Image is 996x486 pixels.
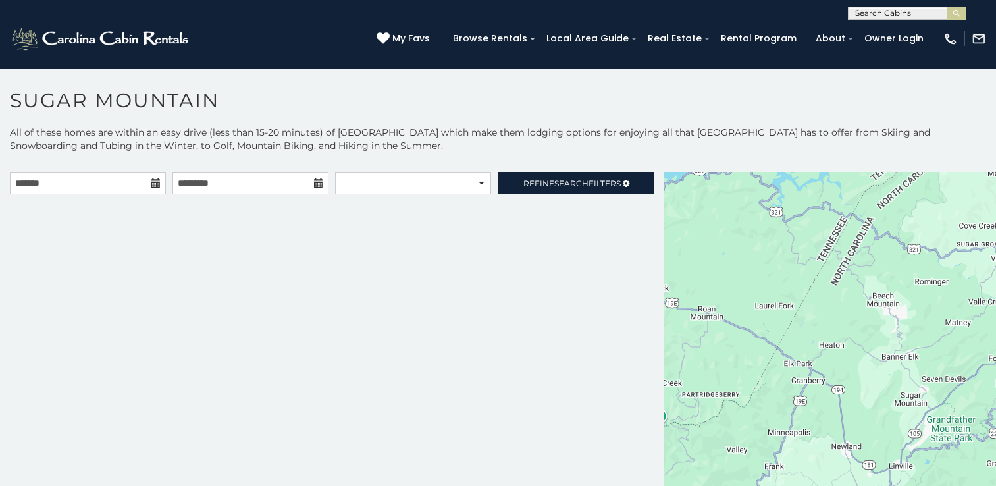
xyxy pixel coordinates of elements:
img: White-1-2.png [10,26,192,52]
img: mail-regular-white.png [972,32,986,46]
a: RefineSearchFilters [498,172,654,194]
a: Rental Program [714,28,803,49]
a: Local Area Guide [540,28,635,49]
a: Browse Rentals [446,28,534,49]
a: Owner Login [858,28,930,49]
span: My Favs [392,32,430,45]
a: Real Estate [641,28,708,49]
img: phone-regular-white.png [943,32,958,46]
a: About [809,28,852,49]
a: My Favs [377,32,433,46]
span: Refine Filters [523,178,621,188]
span: Search [554,178,589,188]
